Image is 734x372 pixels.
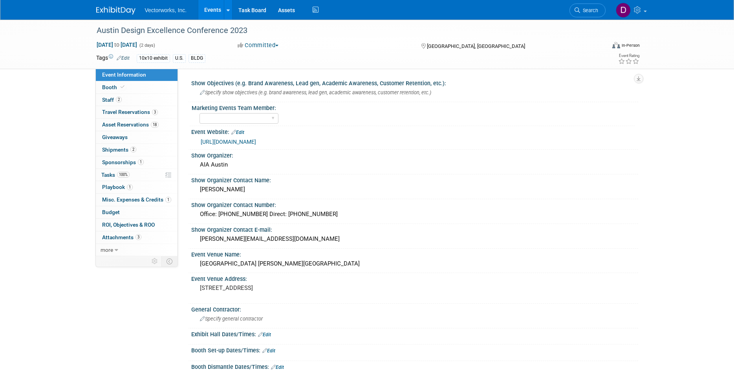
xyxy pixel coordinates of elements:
[101,247,113,253] span: more
[96,81,178,93] a: Booth
[201,139,256,145] a: [URL][DOMAIN_NAME]
[197,233,632,245] div: [PERSON_NAME][EMAIL_ADDRESS][DOMAIN_NAME]
[197,258,632,270] div: [GEOGRAPHIC_DATA] [PERSON_NAME][GEOGRAPHIC_DATA]
[102,184,133,190] span: Playbook
[191,77,638,87] div: Show Objectives (e.g. Brand Awareness, Lead gen, Academic Awareness, Customer Retention, etc.):
[191,328,638,339] div: Exhibit Hall Dates/Times:
[161,256,178,266] td: Toggle Event Tabs
[197,183,632,196] div: [PERSON_NAME]
[189,54,205,62] div: BLDG
[191,174,638,184] div: Show Organizer Contact Name:
[427,43,525,49] span: [GEOGRAPHIC_DATA], [GEOGRAPHIC_DATA]
[200,90,431,95] span: Specify show objectives (e.g. brand awareness, lead gen, academic awareness, customer retention, ...
[102,159,144,165] span: Sponsorships
[96,119,178,131] a: Asset Reservations18
[96,54,130,63] td: Tags
[262,348,275,354] a: Edit
[121,85,124,89] i: Booth reservation complete
[102,121,159,128] span: Asset Reservations
[102,134,128,140] span: Giveaways
[96,7,135,15] img: ExhibitDay
[96,94,178,106] a: Staff2
[145,7,187,13] span: Vectorworks, Inc.
[173,54,186,62] div: U.S.
[139,43,155,48] span: (2 days)
[148,256,162,266] td: Personalize Event Tab Strip
[116,97,122,103] span: 2
[102,209,120,215] span: Budget
[96,231,178,244] a: Attachments3
[191,150,638,159] div: Show Organizer:
[191,224,638,234] div: Show Organizer Contact E-mail:
[117,172,130,178] span: 100%
[102,97,122,103] span: Staff
[96,106,178,118] a: Travel Reservations3
[200,284,369,291] pre: [STREET_ADDRESS]
[152,109,158,115] span: 3
[621,42,640,48] div: In-Person
[151,122,159,128] span: 18
[559,41,640,53] div: Event Format
[127,184,133,190] span: 1
[101,172,130,178] span: Tasks
[102,196,171,203] span: Misc. Expenses & Credits
[96,169,178,181] a: Tasks100%
[102,222,155,228] span: ROI, Objectives & ROO
[96,41,137,48] span: [DATE] [DATE]
[102,71,146,78] span: Event Information
[102,234,141,240] span: Attachments
[618,54,639,58] div: Event Rating
[197,159,632,171] div: AIA Austin
[130,147,136,152] span: 2
[191,249,638,258] div: Event Venue Name:
[138,159,144,165] span: 1
[96,131,178,143] a: Giveaways
[191,361,638,371] div: Booth Dismantle Dates/Times:
[200,316,263,322] span: Specify general contractor
[96,244,178,256] a: more
[271,365,284,370] a: Edit
[117,55,130,61] a: Edit
[113,42,121,48] span: to
[235,41,282,49] button: Committed
[102,109,158,115] span: Travel Reservations
[569,4,606,17] a: Search
[102,84,126,90] span: Booth
[96,206,178,218] a: Budget
[102,147,136,153] span: Shipments
[191,126,638,136] div: Event Website:
[191,273,638,283] div: Event Venue Address:
[137,54,170,62] div: 10x10 exhibit
[231,130,244,135] a: Edit
[96,144,178,156] a: Shipments2
[616,3,631,18] img: Don Hall
[96,219,178,231] a: ROI, Objectives & ROO
[191,199,638,209] div: Show Organizer Contact Number:
[94,24,594,38] div: Austin Design Excellence Conference 2023
[96,156,178,169] a: Sponsorships1
[165,197,171,203] span: 1
[580,7,598,13] span: Search
[96,69,178,81] a: Event Information
[191,345,638,355] div: Booth Set-up Dates/Times:
[96,181,178,193] a: Playbook1
[191,304,638,313] div: General Contractor:
[192,102,635,112] div: Marketing Events Team Member:
[612,42,620,48] img: Format-Inperson.png
[135,234,141,240] span: 3
[258,332,271,337] a: Edit
[197,208,632,220] div: Office: [PHONE_NUMBER] Direct: [PHONE_NUMBER]
[96,194,178,206] a: Misc. Expenses & Credits1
